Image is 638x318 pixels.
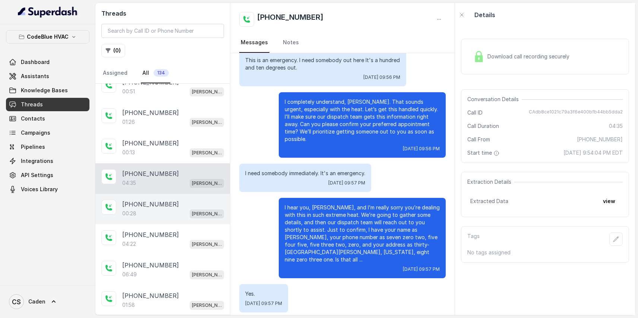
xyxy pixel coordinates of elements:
[577,136,623,143] span: [PHONE_NUMBER]
[122,200,179,209] p: [PHONE_NUMBER]
[467,122,499,130] span: Call Duration
[12,298,21,306] text: CS
[122,261,179,270] p: [PHONE_NUMBER]
[363,74,400,80] span: [DATE] 09:56 PM
[122,271,137,278] p: 06:49
[101,63,224,83] nav: Tabs
[281,33,300,53] a: Notes
[122,118,135,126] p: 01:26
[122,291,179,300] p: [PHONE_NUMBER]
[6,30,89,44] button: CodeBlue HVAC
[257,12,323,27] h2: [PHONE_NUMBER]
[6,98,89,111] a: Threads
[6,112,89,125] a: Contacts
[403,146,440,152] span: [DATE] 09:56 PM
[598,195,620,208] button: view
[6,126,89,139] a: Campaigns
[141,63,170,83] a: All134
[101,44,125,57] button: (0)
[6,168,89,182] a: API Settings
[122,139,179,148] p: [PHONE_NUMBER]
[101,63,129,83] a: Assigned
[122,301,135,309] p: 01:58
[21,129,50,136] span: Campaigns
[6,140,89,154] a: Pipelines
[122,210,136,217] p: 00:28
[192,271,222,279] p: [PERSON_NAME]
[28,298,45,305] span: Caden
[285,204,440,263] p: I hear you, [PERSON_NAME], and I’m really sorry you’re dealing with this in such extreme heat. We...
[21,171,53,179] span: API Settings
[245,301,282,306] span: [DATE] 09:57 PM
[122,108,179,117] p: [PHONE_NUMBER]
[192,210,222,218] p: [PERSON_NAME]
[6,70,89,83] a: Assistants
[403,266,440,272] span: [DATE] 09:57 PM
[6,183,89,196] a: Voices Library
[192,149,222,157] p: [PERSON_NAME]
[21,157,53,165] span: Integrations
[192,241,222,248] p: [PERSON_NAME]
[21,101,43,108] span: Threads
[245,290,282,298] p: Yes.
[467,136,490,143] span: Call From
[6,55,89,69] a: Dashboard
[487,53,572,60] span: Download call recording securely
[467,232,480,246] p: Tags
[122,230,179,239] p: [PHONE_NUMBER]
[21,87,68,94] span: Knowledge Bases
[328,180,365,186] span: [DATE] 09:57 PM
[122,240,136,248] p: 04:22
[21,186,58,193] span: Voices Library
[101,9,224,18] h2: Threads
[122,169,179,178] p: [PHONE_NUMBER]
[6,154,89,168] a: Integrations
[470,197,508,205] span: Extracted Data
[245,57,400,71] p: This is an emergency. I need somebody out here It's a hundred and ten degrees out.
[6,291,89,312] a: Caden
[101,24,224,38] input: Search by Call ID or Phone Number
[192,88,222,96] p: [PERSON_NAME]
[122,179,136,187] p: 04:35
[285,98,440,143] p: I completely understand, [PERSON_NAME]. That sounds urgent, especially with the heat. Let’s get t...
[122,149,135,156] p: 00:13
[563,149,623,157] span: [DATE] 9:54:04 PM EDT
[467,178,514,186] span: Extraction Details
[467,149,501,157] span: Start time
[239,33,446,53] nav: Tabs
[21,58,50,66] span: Dashboard
[21,143,45,151] span: Pipelines
[27,32,69,41] p: CodeBlue HVAC
[474,10,495,19] p: Details
[239,33,269,53] a: Messages
[529,109,623,116] span: CAdb8ce1021c79a3f6e400bfb44bb5dda2
[467,96,522,103] span: Conversation Details
[192,180,222,187] p: [PERSON_NAME]
[18,6,78,18] img: light.svg
[21,73,49,80] span: Assistants
[6,84,89,97] a: Knowledge Bases
[192,302,222,309] p: [PERSON_NAME]
[609,122,623,130] span: 04:35
[467,249,623,256] p: No tags assigned
[192,119,222,126] p: [PERSON_NAME]
[122,88,135,95] p: 00:51
[473,51,484,62] img: Lock Icon
[21,115,45,122] span: Contacts
[245,170,365,177] p: I need somebody immediately. It's an emergency.
[154,69,169,77] span: 134
[467,109,483,116] span: Call ID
